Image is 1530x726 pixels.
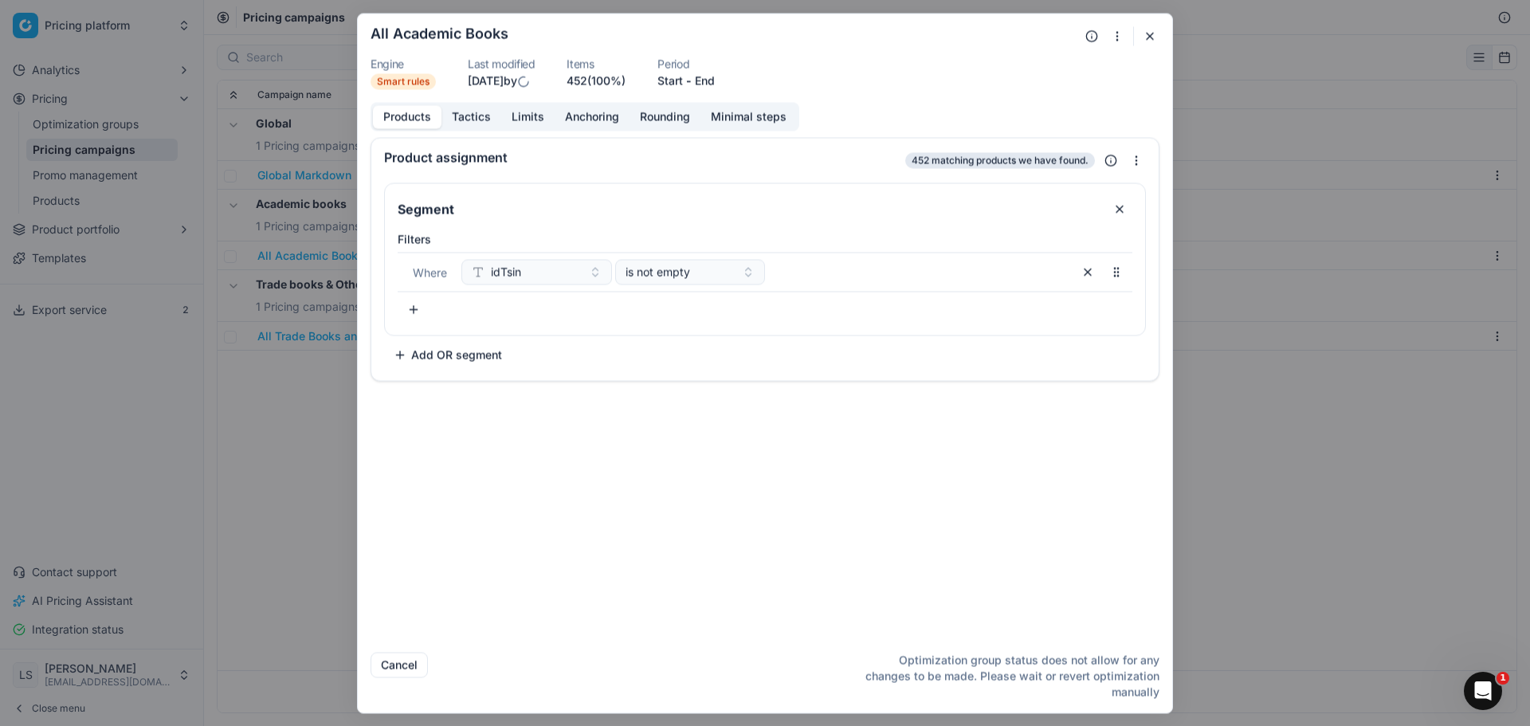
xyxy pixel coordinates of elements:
[567,73,626,88] a: 452(100%)
[413,265,447,279] span: Where
[657,73,683,88] button: Start
[384,151,902,163] div: Product assignment
[384,342,512,367] button: Add OR segment
[373,105,441,128] button: Products
[630,105,700,128] button: Rounding
[398,231,1132,247] label: Filters
[441,105,501,128] button: Tactics
[468,73,530,87] span: [DATE] by
[394,196,1100,222] input: Segment
[567,58,626,69] dt: Items
[1464,672,1502,710] iframe: Intercom live chat
[700,105,797,128] button: Minimal steps
[371,73,436,89] span: Smart rules
[501,105,555,128] button: Limits
[686,73,692,88] span: -
[371,58,436,69] dt: Engine
[695,73,715,88] button: End
[905,152,1095,168] span: 452 matching products we have found.
[657,58,715,69] dt: Period
[555,105,630,128] button: Anchoring
[626,264,690,280] span: is not empty
[1497,672,1509,685] span: 1
[371,652,428,677] button: Cancel
[371,26,508,41] h2: All Academic Books
[853,652,1159,700] p: Optimization group status does not allow for any changes to be made. Please wait or revert optimi...
[491,264,521,280] span: idTsin
[468,58,535,69] dt: Last modified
